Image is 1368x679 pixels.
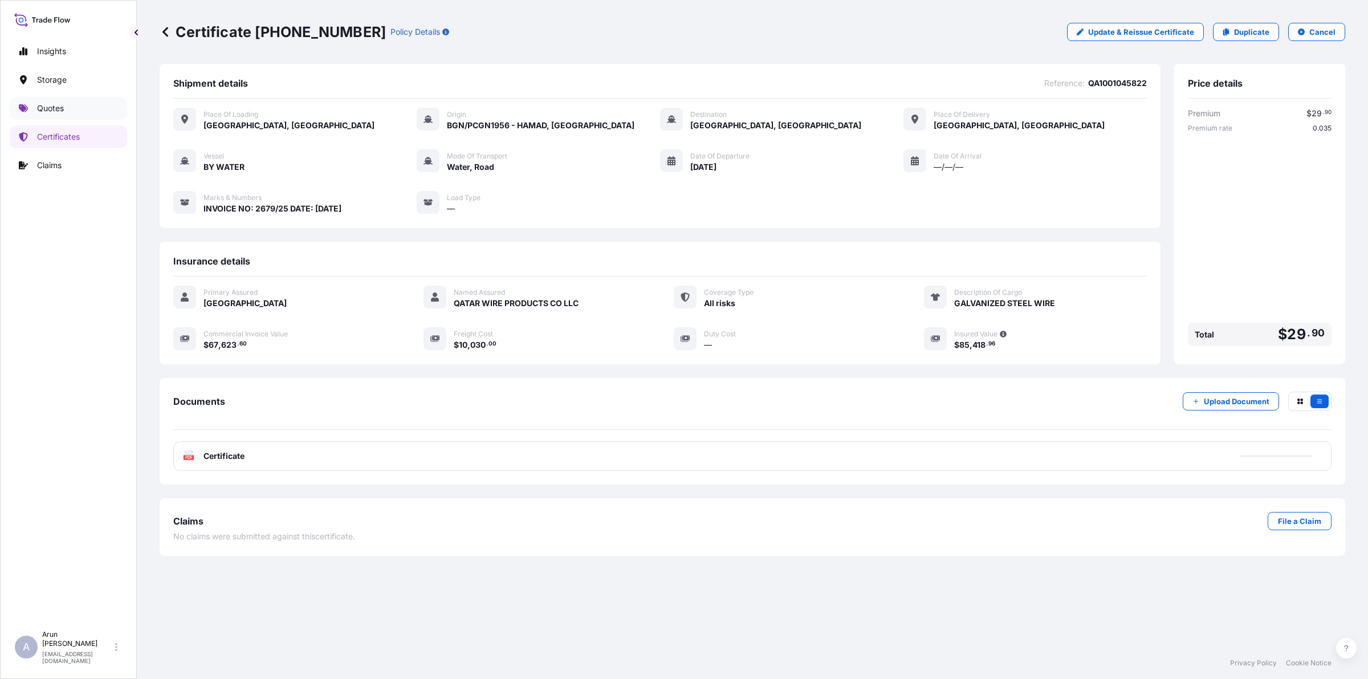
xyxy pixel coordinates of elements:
[203,110,258,119] span: Place of Loading
[37,46,66,57] p: Insights
[10,125,127,148] a: Certificates
[934,120,1105,131] span: [GEOGRAPHIC_DATA], [GEOGRAPHIC_DATA]
[1309,26,1336,38] p: Cancel
[1088,78,1147,89] span: QA1001045822
[173,78,248,89] span: Shipment details
[1044,78,1085,89] span: Reference :
[1322,111,1324,115] span: .
[42,630,113,648] p: Arun [PERSON_NAME]
[185,456,193,460] text: PDF
[970,341,972,349] span: ,
[1088,26,1194,38] p: Update & Reissue Certificate
[203,120,374,131] span: [GEOGRAPHIC_DATA], [GEOGRAPHIC_DATA]
[447,120,634,131] span: BGN/PCGN1956 - HAMAD, [GEOGRAPHIC_DATA]
[690,152,750,161] span: Date of Departure
[1312,109,1322,117] span: 29
[704,288,754,297] span: Coverage Type
[37,74,67,86] p: Storage
[986,342,988,346] span: .
[1312,330,1325,336] span: 90
[454,288,505,297] span: Named Assured
[1230,658,1277,668] a: Privacy Policy
[1325,111,1332,115] span: 90
[704,298,735,309] span: All risks
[488,342,496,346] span: 00
[42,650,113,664] p: [EMAIL_ADDRESS][DOMAIN_NAME]
[203,193,262,202] span: Marks & Numbers
[10,40,127,63] a: Insights
[1234,26,1269,38] p: Duplicate
[690,120,861,131] span: [GEOGRAPHIC_DATA], [GEOGRAPHIC_DATA]
[1188,78,1243,89] span: Price details
[454,298,579,309] span: QATAR WIRE PRODUCTS CO LLC
[454,341,459,349] span: $
[467,341,470,349] span: ,
[954,341,959,349] span: $
[203,288,258,297] span: Primary Assured
[954,298,1055,309] span: GALVANIZED STEEL WIRE
[1268,512,1332,530] a: File a Claim
[470,341,486,349] span: 030
[203,161,245,173] span: BY WATER
[203,152,224,161] span: Vessel
[173,255,250,267] span: Insurance details
[1287,327,1305,341] span: 29
[447,193,481,202] span: Load Type
[988,342,995,346] span: 96
[203,330,288,339] span: Commercial Invoice Value
[10,68,127,91] a: Storage
[1213,23,1279,41] a: Duplicate
[209,341,218,349] span: 67
[959,341,970,349] span: 85
[1195,329,1214,340] span: Total
[10,154,127,177] a: Claims
[486,342,488,346] span: .
[1313,124,1332,133] span: 0.035
[690,110,727,119] span: Destination
[37,103,64,114] p: Quotes
[704,339,712,351] span: —
[447,110,466,119] span: Origin
[954,330,997,339] span: Insured Value
[934,161,963,173] span: —/—/—
[1306,109,1312,117] span: $
[239,342,247,346] span: 60
[1188,108,1220,119] span: Premium
[390,26,440,38] p: Policy Details
[447,161,494,173] span: Water, Road
[1188,124,1232,133] span: Premium rate
[704,330,736,339] span: Duty Cost
[37,160,62,171] p: Claims
[1278,515,1321,527] p: File a Claim
[1204,396,1269,407] p: Upload Document
[173,396,225,407] span: Documents
[173,531,355,542] span: No claims were submitted against this certificate .
[459,341,467,349] span: 10
[972,341,986,349] span: 418
[1067,23,1204,41] a: Update & Reissue Certificate
[160,23,386,41] p: Certificate [PHONE_NUMBER]
[934,152,982,161] span: Date of Arrival
[454,330,493,339] span: Freight Cost
[447,152,507,161] span: Mode of Transport
[203,203,341,214] span: INVOICE NO: 2679/25 DATE: [DATE]
[203,341,209,349] span: $
[447,203,455,214] span: —
[218,341,221,349] span: ,
[221,341,237,349] span: 623
[934,110,990,119] span: Place of Delivery
[10,97,127,120] a: Quotes
[954,288,1022,297] span: Description Of Cargo
[23,641,30,653] span: A
[237,342,239,346] span: .
[1288,23,1345,41] button: Cancel
[1183,392,1279,410] button: Upload Document
[1278,327,1287,341] span: $
[37,131,80,143] p: Certificates
[203,298,287,309] span: [GEOGRAPHIC_DATA]
[173,515,203,527] span: Claims
[1286,658,1332,668] a: Cookie Notice
[1307,330,1310,336] span: .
